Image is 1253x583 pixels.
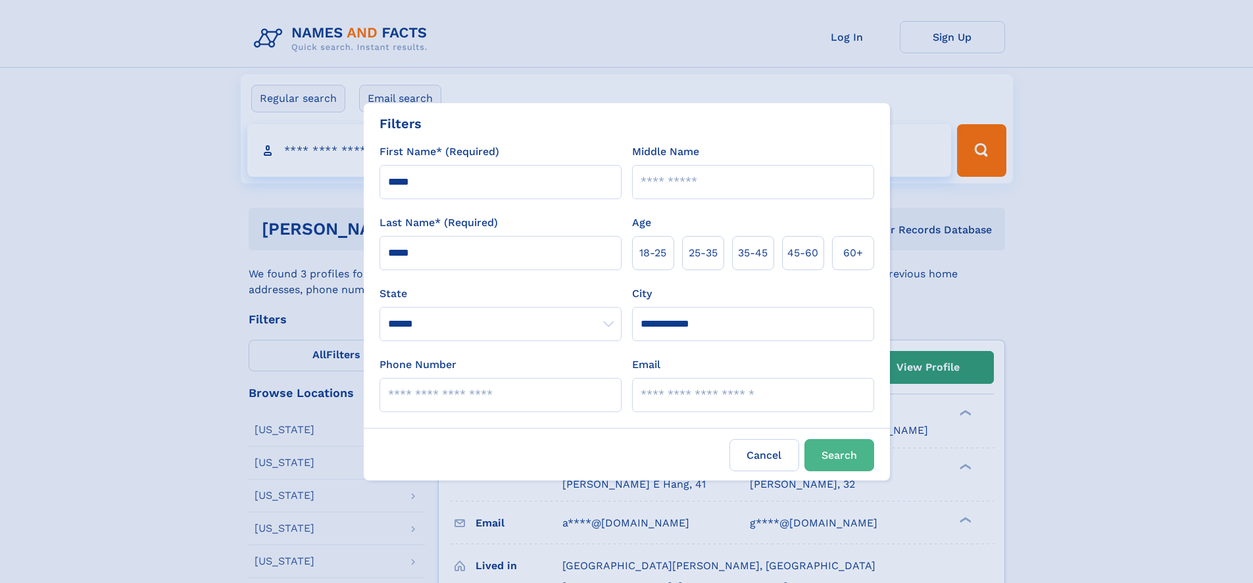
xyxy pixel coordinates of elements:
label: Last Name* (Required) [380,215,498,231]
span: 60+ [843,245,863,261]
label: First Name* (Required) [380,144,499,160]
span: 25‑35 [689,245,718,261]
label: Middle Name [632,144,699,160]
span: 18‑25 [639,245,666,261]
label: Phone Number [380,357,456,373]
div: Filters [380,114,422,133]
label: Cancel [729,439,799,471]
label: Age [632,215,651,231]
label: Email [632,357,660,373]
label: City [632,286,652,302]
label: State [380,286,622,302]
span: 45‑60 [787,245,818,261]
button: Search [804,439,874,471]
span: 35‑45 [738,245,768,261]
